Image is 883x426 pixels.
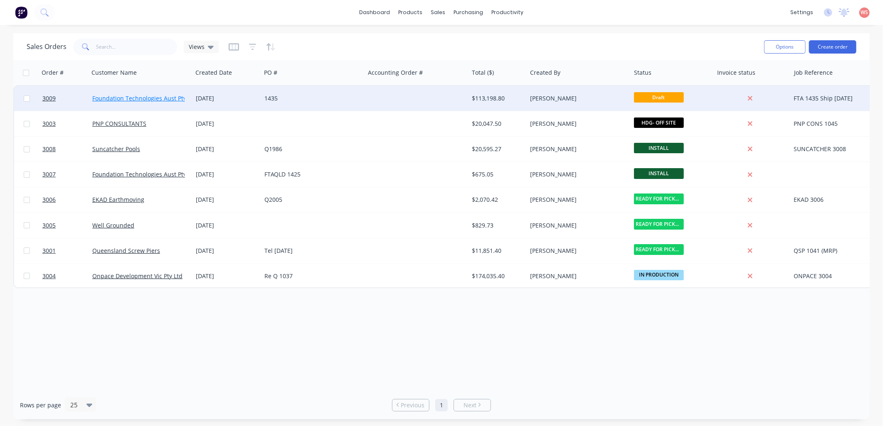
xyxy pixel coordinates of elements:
[27,43,67,51] h1: Sales Orders
[389,399,494,411] ul: Pagination
[794,145,861,153] div: SUNCATCHER 3008
[92,272,183,280] a: Onpace Development Vic Pty Ltd
[861,9,868,16] span: WS
[264,247,357,255] div: Tel [DATE]
[794,69,833,77] div: Job Reference
[435,399,448,411] a: Page 1 is your current page
[794,94,861,103] div: FTA 1435 Ship [DATE]
[92,221,134,229] a: Well Grounded
[427,6,450,19] div: sales
[196,196,258,204] div: [DATE]
[472,145,521,153] div: $20,595.27
[196,272,258,280] div: [DATE]
[96,39,178,55] input: Search...
[472,196,521,204] div: $2,070.42
[464,401,476,409] span: Next
[42,187,92,212] a: 3006
[634,193,684,204] span: READY FOR PICKU...
[264,69,277,77] div: PO #
[264,94,357,103] div: 1435
[189,42,205,51] span: Views
[530,272,622,280] div: [PERSON_NAME]
[392,401,429,409] a: Previous page
[91,69,137,77] div: Customer Name
[717,69,755,77] div: Invoice status
[196,247,258,255] div: [DATE]
[42,69,64,77] div: Order #
[20,401,61,409] span: Rows per page
[42,247,56,255] span: 3001
[42,221,56,230] span: 3005
[472,247,521,255] div: $11,851.40
[786,6,817,19] div: settings
[530,221,622,230] div: [PERSON_NAME]
[530,94,622,103] div: [PERSON_NAME]
[794,272,861,280] div: ONPACE 3004
[264,145,357,153] div: Q1986
[92,247,160,255] a: Queensland Screw Piers
[472,120,521,128] div: $20,047.50
[530,196,622,204] div: [PERSON_NAME]
[42,111,92,136] a: 3003
[355,6,395,19] a: dashboard
[196,170,258,179] div: [DATE]
[92,120,146,127] a: PNP CONSULTANTS
[530,247,622,255] div: [PERSON_NAME]
[764,40,806,54] button: Options
[42,94,56,103] span: 3009
[264,170,357,179] div: FTAQLD 1425
[794,196,861,204] div: EKAD 3006
[196,145,258,153] div: [DATE]
[395,6,427,19] div: products
[472,170,521,179] div: $675.05
[634,219,684,229] span: READY FOR PICKU...
[634,69,651,77] div: Status
[42,120,56,128] span: 3003
[530,69,560,77] div: Created By
[196,94,258,103] div: [DATE]
[42,196,56,204] span: 3006
[450,6,488,19] div: purchasing
[634,118,684,128] span: HDG- OFF SITE
[634,168,684,179] span: INSTALL
[42,86,92,111] a: 3009
[634,244,684,255] span: READY FOR PICKU...
[264,196,357,204] div: Q2005
[809,40,856,54] button: Create order
[195,69,232,77] div: Created Date
[530,120,622,128] div: [PERSON_NAME]
[196,221,258,230] div: [DATE]
[472,69,494,77] div: Total ($)
[42,264,92,289] a: 3004
[454,401,491,409] a: Next page
[634,92,684,103] span: Draft
[42,145,56,153] span: 3008
[634,270,684,280] span: IN PRODUCTION
[92,196,144,203] a: EKAD Earthmoving
[401,401,425,409] span: Previous
[530,170,622,179] div: [PERSON_NAME]
[472,94,521,103] div: $113,198.80
[196,120,258,128] div: [DATE]
[368,69,423,77] div: Accounting Order #
[42,137,92,162] a: 3008
[42,213,92,238] a: 3005
[92,170,197,178] a: Foundation Technologies Aust Pty Ltd
[530,145,622,153] div: [PERSON_NAME]
[92,94,197,102] a: Foundation Technologies Aust Pty Ltd
[794,120,861,128] div: PNP CONS 1045
[472,272,521,280] div: $174,035.40
[15,6,27,19] img: Factory
[42,170,56,179] span: 3007
[488,6,528,19] div: productivity
[794,247,861,255] div: QSP 1041 (MRP)
[634,143,684,153] span: INSTALL
[42,238,92,263] a: 3001
[264,272,357,280] div: Re Q 1037
[42,162,92,187] a: 3007
[472,221,521,230] div: $829.73
[92,145,140,153] a: Suncatcher Pools
[42,272,56,280] span: 3004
